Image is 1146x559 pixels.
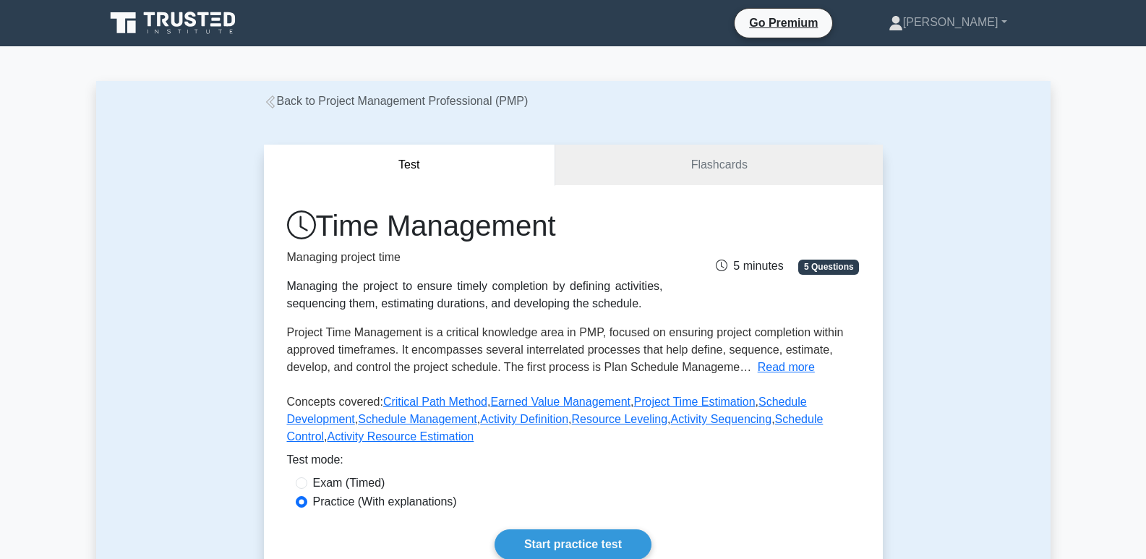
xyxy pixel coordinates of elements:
[854,8,1042,37] a: [PERSON_NAME]
[313,493,457,511] label: Practice (With explanations)
[358,413,477,425] a: Schedule Management
[313,474,385,492] label: Exam (Timed)
[264,145,556,186] button: Test
[572,413,668,425] a: Resource Leveling
[287,396,807,425] a: Schedule Development
[490,396,630,408] a: Earned Value Management
[383,396,487,408] a: Critical Path Method
[287,393,860,451] p: Concepts covered: , , , , , , , , ,
[716,260,783,272] span: 5 minutes
[287,326,844,373] span: Project Time Management is a critical knowledge area in PMP, focused on ensuring project completi...
[480,413,568,425] a: Activity Definition
[798,260,859,274] span: 5 Questions
[287,249,663,266] p: Managing project time
[555,145,882,186] a: Flashcards
[328,430,474,443] a: Activity Resource Estimation
[287,208,663,243] h1: Time Management
[287,278,663,312] div: Managing the project to ensure timely completion by defining activities, sequencing them, estimat...
[633,396,755,408] a: Project Time Estimation
[758,359,815,376] button: Read more
[264,95,529,107] a: Back to Project Management Professional (PMP)
[671,413,772,425] a: Activity Sequencing
[740,14,826,32] a: Go Premium
[287,451,860,474] div: Test mode:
